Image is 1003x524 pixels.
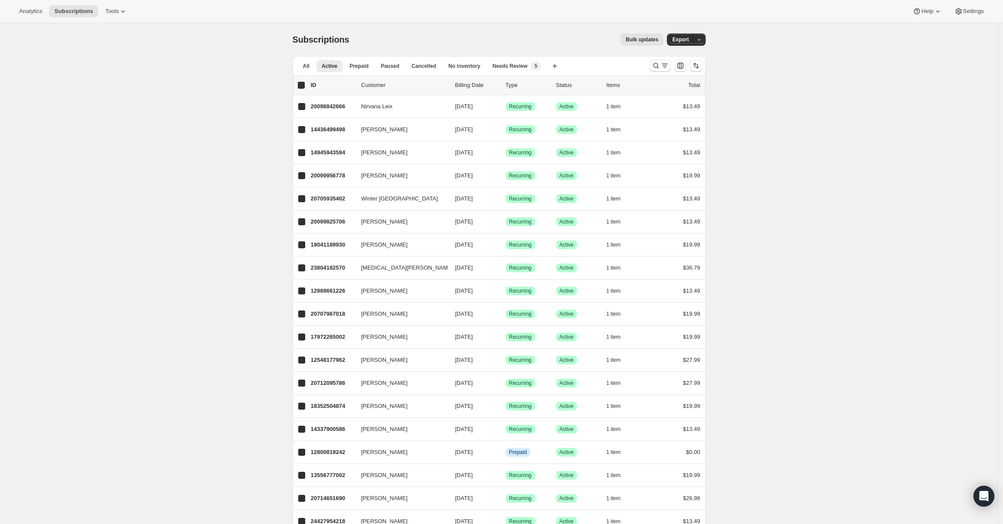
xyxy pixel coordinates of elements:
[606,264,621,271] span: 1 item
[356,399,443,413] button: [PERSON_NAME]
[560,103,574,110] span: Active
[311,400,700,412] div: 18352504874[PERSON_NAME][DATE]SuccessRecurringSuccessActive1 item$19.99
[683,218,700,225] span: $13.49
[361,448,408,457] span: [PERSON_NAME]
[356,261,443,275] button: [MEDICAL_DATA][PERSON_NAME]
[356,491,443,505] button: [PERSON_NAME]
[455,172,473,179] span: [DATE]
[455,103,473,110] span: [DATE]
[361,471,408,480] span: [PERSON_NAME]
[683,403,700,409] span: $19.99
[509,426,532,433] span: Recurring
[683,426,700,432] span: $13.49
[361,333,408,341] span: [PERSON_NAME]
[606,216,630,228] button: 1 item
[560,195,574,202] span: Active
[683,103,700,110] span: $13.49
[560,218,574,225] span: Active
[606,310,621,317] span: 1 item
[361,264,453,272] span: [MEDICAL_DATA][PERSON_NAME]
[606,172,621,179] span: 1 item
[509,472,532,479] span: Recurring
[921,8,933,15] span: Help
[356,192,443,206] button: Winter [GEOGRAPHIC_DATA]
[683,195,700,202] span: $13.49
[311,448,354,457] p: 12800819242
[455,287,473,294] span: [DATE]
[356,123,443,137] button: [PERSON_NAME]
[667,33,694,46] button: Export
[455,334,473,340] span: [DATE]
[54,8,93,15] span: Subscriptions
[690,60,702,72] button: Sort the results
[311,377,700,389] div: 20712095786[PERSON_NAME][DATE]SuccessRecurringSuccessActive1 item$27.99
[560,380,574,387] span: Active
[311,492,700,504] div: 20714651690[PERSON_NAME][DATE]SuccessRecurringSuccessActive1 item$26.98
[606,100,630,113] button: 1 item
[683,380,700,386] span: $27.99
[361,81,448,90] p: Customer
[907,5,947,17] button: Help
[683,357,700,363] span: $27.99
[606,334,621,340] span: 1 item
[509,126,532,133] span: Recurring
[606,380,621,387] span: 1 item
[361,148,408,157] span: [PERSON_NAME]
[606,81,650,90] div: Items
[606,495,621,502] span: 1 item
[303,63,310,70] span: All
[683,310,700,317] span: $19.99
[560,149,574,156] span: Active
[674,60,686,72] button: Customize table column order and visibility
[683,126,700,133] span: $13.49
[493,63,528,70] span: Needs Review
[606,239,630,251] button: 1 item
[311,239,700,251] div: 19041189930[PERSON_NAME][DATE]SuccessRecurringSuccessActive1 item$19.99
[606,357,621,364] span: 1 item
[356,468,443,482] button: [PERSON_NAME]
[560,241,574,248] span: Active
[606,492,630,504] button: 1 item
[683,172,700,179] span: $19.99
[509,264,532,271] span: Recurring
[311,354,700,366] div: 12548177962[PERSON_NAME][DATE]SuccessRecurringSuccessActive1 item$27.99
[311,469,700,481] div: 13556777002[PERSON_NAME][DATE]SuccessRecurringSuccessActive1 item$19.99
[606,193,630,205] button: 1 item
[509,380,532,387] span: Recurring
[606,103,621,110] span: 1 item
[509,287,532,294] span: Recurring
[361,379,408,387] span: [PERSON_NAME]
[311,425,354,434] p: 14337900586
[311,100,700,113] div: 20098842666Nirvana Leix[DATE]SuccessRecurringSuccessActive1 item$13.49
[311,333,354,341] p: 17972265002
[49,5,98,17] button: Subscriptions
[311,170,700,182] div: 20099956778[PERSON_NAME][DATE]SuccessRecurringSuccessActive1 item$19.99
[356,376,443,390] button: [PERSON_NAME]
[606,126,621,133] span: 1 item
[560,426,574,433] span: Active
[606,308,630,320] button: 1 item
[963,8,984,15] span: Settings
[356,238,443,252] button: [PERSON_NAME]
[311,125,354,134] p: 14436499498
[683,149,700,156] span: $13.49
[311,193,700,205] div: 20705935402Winter [GEOGRAPHIC_DATA][DATE]SuccessRecurringSuccessActive1 item$13.49
[356,146,443,160] button: [PERSON_NAME]
[606,354,630,366] button: 1 item
[606,195,621,202] span: 1 item
[361,194,438,203] span: Winter [GEOGRAPHIC_DATA]
[973,486,994,507] div: Open Intercom Messenger
[606,469,630,481] button: 1 item
[606,403,621,410] span: 1 item
[311,402,354,411] p: 18352504874
[350,63,369,70] span: Prepaid
[683,287,700,294] span: $13.49
[560,403,574,410] span: Active
[361,102,393,111] span: Nirvana Leix
[356,422,443,436] button: [PERSON_NAME]
[361,125,408,134] span: [PERSON_NAME]
[361,402,408,411] span: [PERSON_NAME]
[381,63,400,70] span: Paused
[311,216,700,228] div: 20099825706[PERSON_NAME][DATE]SuccessRecurringSuccessActive1 item$13.49
[311,240,354,249] p: 19041189930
